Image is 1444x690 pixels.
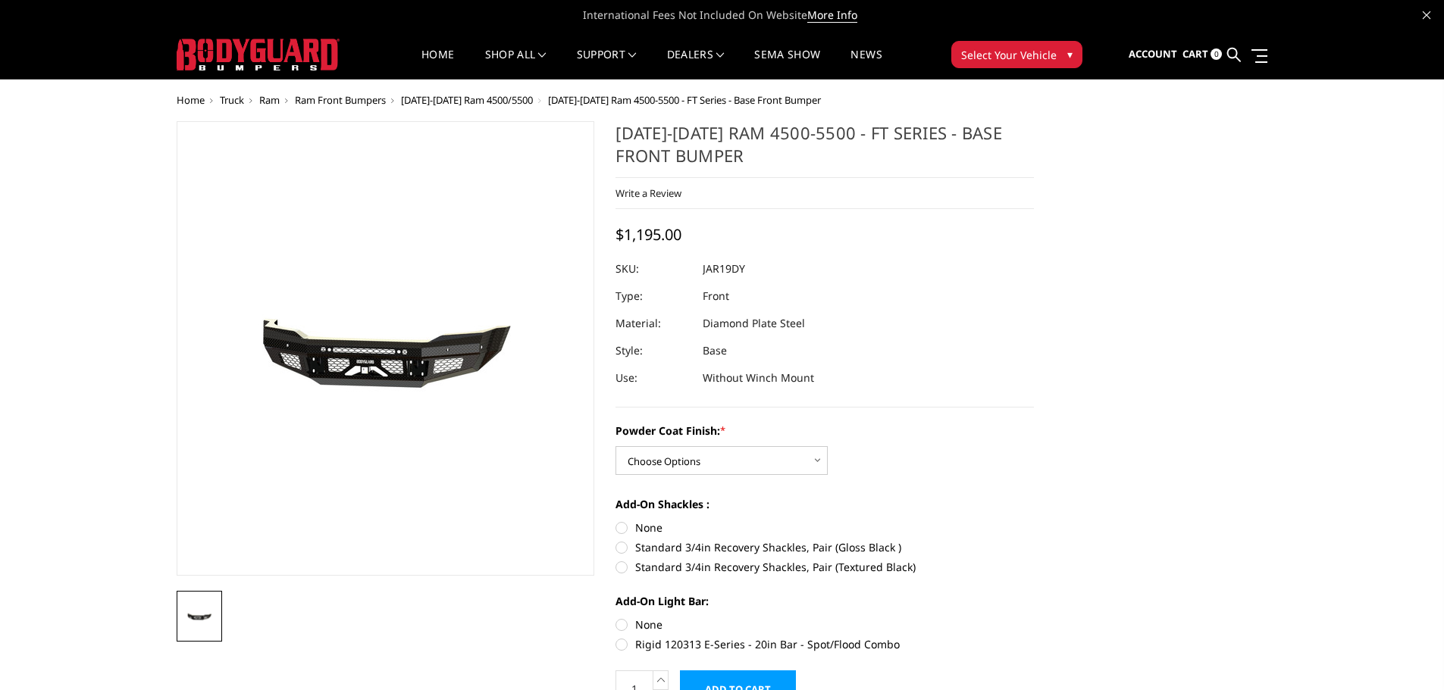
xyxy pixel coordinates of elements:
[616,121,1034,178] h1: [DATE]-[DATE] Ram 4500-5500 - FT Series - Base Front Bumper
[1182,34,1222,75] a: Cart 0
[616,186,681,200] a: Write a Review
[616,593,1034,609] label: Add-On Light Bar:
[807,8,857,23] a: More Info
[220,93,244,107] a: Truck
[616,255,691,283] dt: SKU:
[951,41,1082,68] button: Select Your Vehicle
[850,49,882,79] a: News
[177,93,205,107] a: Home
[616,617,1034,632] label: None
[295,93,386,107] a: Ram Front Bumpers
[1368,617,1444,690] iframe: Chat Widget
[616,496,1034,512] label: Add-On Shackles :
[177,39,340,70] img: BODYGUARD BUMPERS
[401,93,533,107] a: [DATE]-[DATE] Ram 4500/5500
[1182,47,1208,61] span: Cart
[485,49,547,79] a: shop all
[1129,34,1177,75] a: Account
[703,337,727,364] dd: Base
[421,49,454,79] a: Home
[961,47,1057,63] span: Select Your Vehicle
[616,559,1034,575] label: Standard 3/4in Recovery Shackles, Pair (Textured Black)
[616,310,691,337] dt: Material:
[703,310,805,337] dd: Diamond Plate Steel
[616,423,1034,439] label: Powder Coat Finish:
[616,539,1034,555] label: Standard 3/4in Recovery Shackles, Pair (Gloss Black )
[616,636,1034,652] label: Rigid 120313 E-Series - 20in Bar - Spot/Flood Combo
[703,283,729,310] dd: Front
[1211,48,1222,60] span: 0
[181,607,218,625] img: 2019-2025 Ram 4500-5500 - FT Series - Base Front Bumper
[616,364,691,392] dt: Use:
[259,93,280,107] a: Ram
[577,49,637,79] a: Support
[703,255,745,283] dd: JAR19DY
[616,224,681,245] span: $1,195.00
[667,49,725,79] a: Dealers
[616,337,691,364] dt: Style:
[1067,46,1073,62] span: ▾
[177,121,595,576] a: 2019-2025 Ram 4500-5500 - FT Series - Base Front Bumper
[754,49,820,79] a: SEMA Show
[1129,47,1177,61] span: Account
[548,93,821,107] span: [DATE]-[DATE] Ram 4500-5500 - FT Series - Base Front Bumper
[703,364,814,392] dd: Without Winch Mount
[616,520,1034,535] label: None
[616,283,691,310] dt: Type:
